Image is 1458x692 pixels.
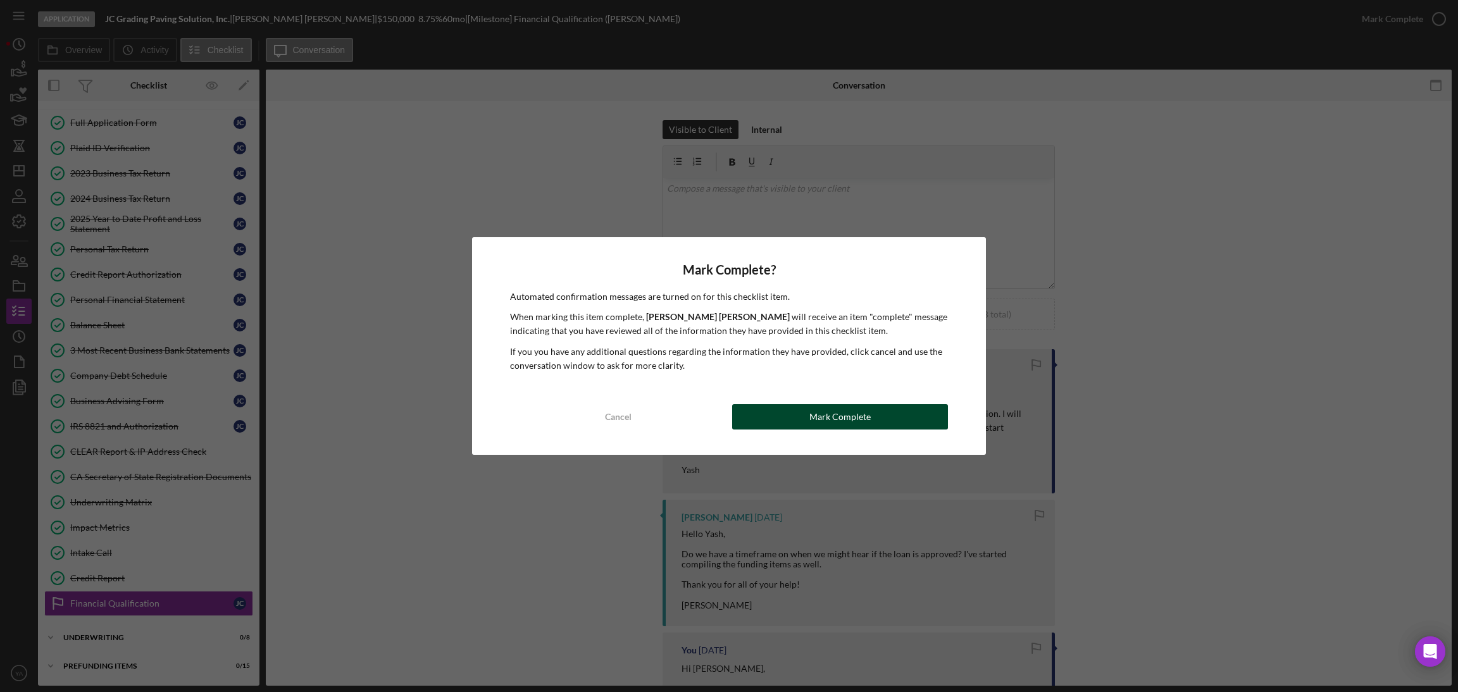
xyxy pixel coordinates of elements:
[510,263,947,277] h4: Mark Complete?
[732,404,948,429] button: Mark Complete
[510,310,947,338] p: When marking this item complete, will receive an item "complete" message indicating that you have...
[646,311,790,322] b: [PERSON_NAME] [PERSON_NAME]
[605,404,632,429] div: Cancel
[809,404,871,429] div: Mark Complete
[510,345,947,373] p: If you you have any additional questions regarding the information they have provided, click canc...
[510,290,947,304] p: Automated confirmation messages are turned on for this checklist item.
[1415,636,1445,667] div: Open Intercom Messenger
[510,404,726,429] button: Cancel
